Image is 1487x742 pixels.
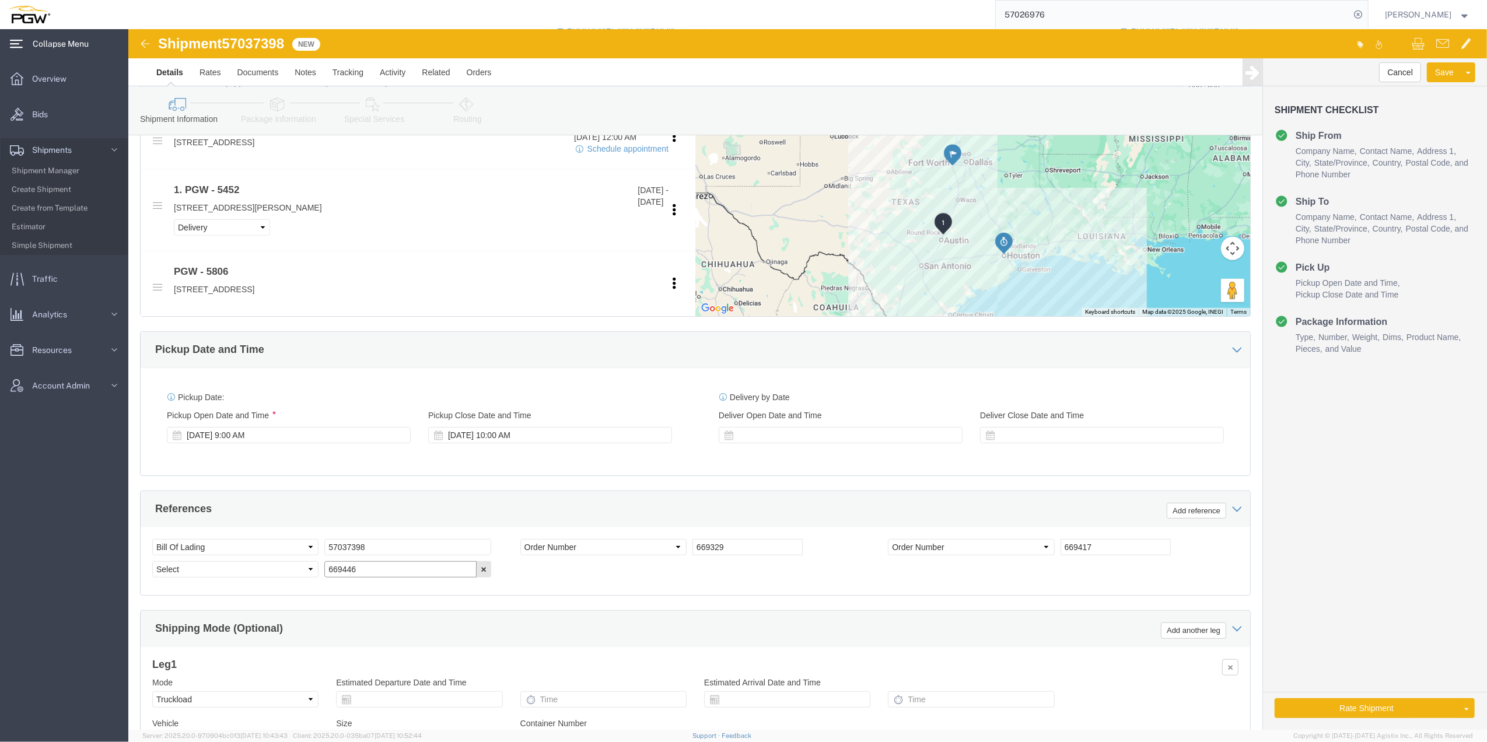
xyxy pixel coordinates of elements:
[12,197,120,220] span: Create from Template
[1,338,128,362] a: Resources
[1,138,128,162] a: Shipments
[142,732,288,739] span: Server: 2025.20.0-970904bc0f3
[32,303,75,326] span: Analytics
[32,67,75,90] span: Overview
[32,138,80,162] span: Shipments
[12,178,120,201] span: Create Shipment
[722,732,751,739] a: Feedback
[692,732,722,739] a: Support
[1,267,128,290] a: Traffic
[1,103,128,126] a: Bids
[128,29,1487,730] iframe: FS Legacy Container
[12,234,120,257] span: Simple Shipment
[1293,731,1473,741] span: Copyright © [DATE]-[DATE] Agistix Inc., All Rights Reserved
[32,103,56,126] span: Bids
[32,338,80,362] span: Resources
[12,159,120,183] span: Shipment Manager
[12,215,120,239] span: Estimator
[32,267,66,290] span: Traffic
[996,1,1350,29] input: Search for shipment number, reference number
[1385,8,1452,21] span: Ksenia Gushchina-Kerecz
[1,374,128,397] a: Account Admin
[1385,8,1471,22] button: [PERSON_NAME]
[32,374,98,397] span: Account Admin
[240,732,288,739] span: [DATE] 10:43:43
[1,67,128,90] a: Overview
[8,6,50,23] img: logo
[293,732,422,739] span: Client: 2025.20.0-035ba07
[1,303,128,326] a: Analytics
[33,32,97,55] span: Collapse Menu
[375,732,422,739] span: [DATE] 10:52:44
